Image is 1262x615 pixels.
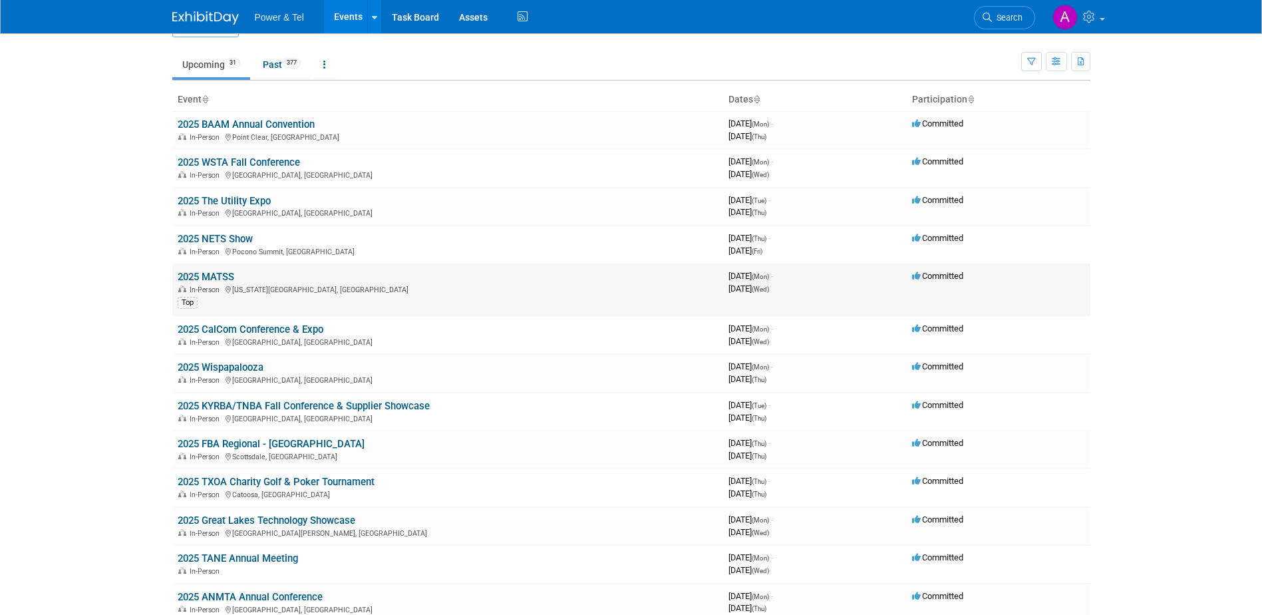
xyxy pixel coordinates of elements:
[178,400,430,412] a: 2025 KYRBA/TNBA Fall Conference & Supplier Showcase
[728,527,769,537] span: [DATE]
[752,529,769,536] span: (Wed)
[178,361,263,373] a: 2025 Wispapalooza
[178,156,300,168] a: 2025 WSTA Fall Conference
[728,284,769,294] span: [DATE]
[752,554,769,562] span: (Mon)
[178,606,186,612] img: In-Person Event
[178,209,186,216] img: In-Person Event
[912,400,963,410] span: Committed
[190,133,224,142] span: In-Person
[771,323,773,333] span: -
[768,438,770,448] span: -
[178,195,271,207] a: 2025 The Utility Expo
[728,195,770,205] span: [DATE]
[178,284,718,294] div: [US_STATE][GEOGRAPHIC_DATA], [GEOGRAPHIC_DATA]
[178,604,718,614] div: [GEOGRAPHIC_DATA], [GEOGRAPHIC_DATA]
[190,567,224,576] span: In-Person
[752,248,762,255] span: (Fri)
[912,323,963,333] span: Committed
[728,169,769,179] span: [DATE]
[912,156,963,166] span: Committed
[178,207,718,218] div: [GEOGRAPHIC_DATA], [GEOGRAPHIC_DATA]
[253,52,311,77] a: Past377
[912,271,963,281] span: Committed
[723,89,907,111] th: Dates
[912,361,963,371] span: Committed
[728,413,766,423] span: [DATE]
[752,567,769,574] span: (Wed)
[178,514,355,526] a: 2025 Great Lakes Technology Showcase
[202,94,208,104] a: Sort by Event Name
[178,376,186,383] img: In-Person Event
[752,325,769,333] span: (Mon)
[178,118,315,130] a: 2025 BAAM Annual Convention
[178,246,718,256] div: Pocono Summit, [GEOGRAPHIC_DATA]
[178,527,718,538] div: [GEOGRAPHIC_DATA][PERSON_NAME], [GEOGRAPHIC_DATA]
[752,376,766,383] span: (Thu)
[190,171,224,180] span: In-Person
[178,271,234,283] a: 2025 MATSS
[172,11,239,25] img: ExhibitDay
[768,400,770,410] span: -
[752,363,769,371] span: (Mon)
[728,361,773,371] span: [DATE]
[728,207,766,217] span: [DATE]
[752,478,766,485] span: (Thu)
[912,591,963,601] span: Committed
[283,58,301,68] span: 377
[728,400,770,410] span: [DATE]
[912,476,963,486] span: Committed
[190,529,224,538] span: In-Person
[728,336,769,346] span: [DATE]
[728,118,773,128] span: [DATE]
[190,491,224,499] span: In-Person
[190,209,224,218] span: In-Person
[178,374,718,385] div: [GEOGRAPHIC_DATA], [GEOGRAPHIC_DATA]
[752,415,766,422] span: (Thu)
[178,567,186,574] img: In-Person Event
[178,171,186,178] img: In-Person Event
[728,489,766,499] span: [DATE]
[728,131,766,141] span: [DATE]
[190,415,224,423] span: In-Person
[728,476,770,486] span: [DATE]
[771,118,773,128] span: -
[178,453,186,459] img: In-Person Event
[172,89,723,111] th: Event
[190,606,224,614] span: In-Person
[178,476,375,488] a: 2025 TXOA Charity Golf & Poker Tournament
[912,195,963,205] span: Committed
[752,158,769,166] span: (Mon)
[178,552,298,564] a: 2025 TANE Annual Meeting
[912,438,963,448] span: Committed
[178,591,323,603] a: 2025 ANMTA Annual Conference
[728,233,770,243] span: [DATE]
[178,133,186,140] img: In-Person Event
[752,133,766,140] span: (Thu)
[752,171,769,178] span: (Wed)
[992,13,1023,23] span: Search
[752,402,766,409] span: (Tue)
[190,453,224,461] span: In-Person
[752,273,769,280] span: (Mon)
[728,565,769,575] span: [DATE]
[768,476,770,486] span: -
[178,323,323,335] a: 2025 CalCom Conference & Expo
[752,516,769,524] span: (Mon)
[728,271,773,281] span: [DATE]
[178,286,186,292] img: In-Person Event
[771,591,773,601] span: -
[178,413,718,423] div: [GEOGRAPHIC_DATA], [GEOGRAPHIC_DATA]
[226,58,240,68] span: 31
[190,286,224,294] span: In-Person
[1052,5,1078,30] img: Alina Dorion
[728,514,773,524] span: [DATE]
[752,491,766,498] span: (Thu)
[912,118,963,128] span: Committed
[178,248,186,254] img: In-Person Event
[178,415,186,421] img: In-Person Event
[178,336,718,347] div: [GEOGRAPHIC_DATA], [GEOGRAPHIC_DATA]
[768,233,770,243] span: -
[728,552,773,562] span: [DATE]
[752,286,769,293] span: (Wed)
